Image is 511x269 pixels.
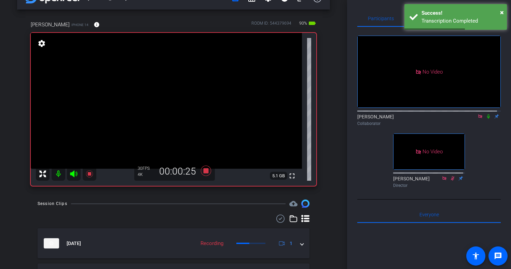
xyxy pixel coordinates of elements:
[71,22,88,27] span: iPhone 14
[298,18,308,29] span: 90%
[197,240,227,247] div: Recording
[494,252,502,260] mat-icon: message
[368,16,394,21] span: Participants
[67,240,81,247] span: [DATE]
[38,228,309,258] mat-expansion-panel-header: thumb-nail[DATE]Recording1
[44,238,59,248] img: thumb-nail
[155,166,201,177] div: 00:00:25
[357,120,501,127] div: Collaborator
[94,22,100,28] mat-icon: info
[270,172,287,180] span: 5.1 GB
[500,7,504,17] button: Close
[290,240,292,247] span: 1
[472,252,480,260] mat-icon: accessibility
[423,68,443,75] span: No Video
[393,175,465,189] div: [PERSON_NAME]
[289,200,298,208] mat-icon: cloud_upload
[301,200,309,208] img: Session clips
[423,149,443,155] span: No Video
[419,212,439,217] span: Everyone
[308,19,316,27] mat-icon: battery_std
[393,182,465,189] div: Director
[357,113,501,127] div: [PERSON_NAME]
[251,20,291,30] div: ROOM ID: 544379694
[31,21,70,28] span: [PERSON_NAME]
[38,200,67,207] div: Session Clips
[142,166,150,171] span: FPS
[138,172,155,177] div: 4K
[289,200,298,208] span: Destinations for your clips
[422,17,502,25] div: Transcription Completed
[500,8,504,16] span: ×
[138,166,155,171] div: 30
[37,39,46,48] mat-icon: settings
[422,9,502,17] div: Success!
[288,172,296,180] mat-icon: fullscreen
